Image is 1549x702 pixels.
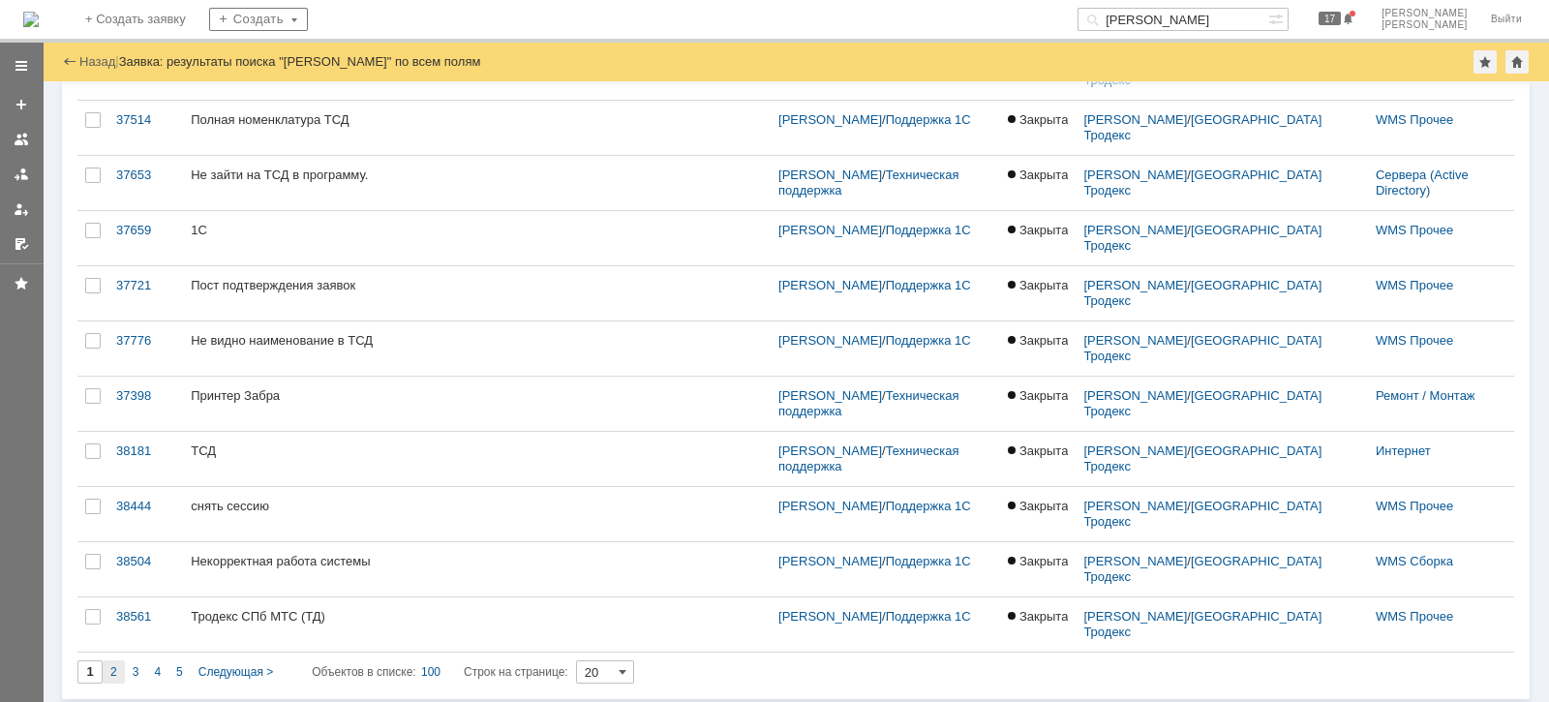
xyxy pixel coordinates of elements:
a: [GEOGRAPHIC_DATA] Тродекс [1083,278,1325,308]
div: 100 [421,660,440,684]
span: 2 [110,665,117,679]
a: Закрыта [1000,432,1076,486]
div: снять сессию [191,499,763,514]
a: [PERSON_NAME] [1083,499,1187,513]
a: 37659 [108,211,183,265]
a: [PERSON_NAME] [1083,168,1187,182]
div: 38181 [116,443,175,459]
a: WMS Прочее [1376,609,1453,624]
a: 37398 [108,377,183,431]
a: Закрыта [1000,101,1076,155]
div: / [1083,333,1360,364]
a: Закрыта [1000,377,1076,431]
div: / [1083,112,1360,143]
a: [PERSON_NAME] [1083,554,1187,568]
div: / [778,499,992,514]
a: [PERSON_NAME] [1083,388,1187,403]
a: Полная номенклатура ТСД [183,101,771,155]
div: Сделать домашней страницей [1505,50,1529,74]
div: 38504 [116,554,175,569]
a: [GEOGRAPHIC_DATA] Тродекс [1083,554,1325,584]
span: Закрыта [1008,554,1068,568]
a: [PERSON_NAME] [1083,278,1187,292]
a: WMS Прочее [1376,333,1453,348]
div: / [778,112,992,128]
div: / [1083,499,1360,530]
a: [PERSON_NAME] [778,554,882,568]
a: Принтер Забра [183,377,771,431]
a: Не видно наименование в ТСД [183,321,771,376]
div: / [1083,554,1360,585]
a: 38181 [108,432,183,486]
a: [PERSON_NAME] [1083,333,1187,348]
div: 37721 [116,278,175,293]
div: Создать [209,8,308,31]
div: Некорректная работа системы [191,554,763,569]
span: Закрыта [1008,223,1068,237]
a: 38444 [108,487,183,541]
div: 37776 [116,333,175,349]
div: Тродекс СПб МТС (ТД) [191,609,763,625]
a: [PERSON_NAME] [778,168,882,182]
div: ТСД [191,443,763,459]
div: 37653 [116,168,175,183]
span: Закрыта [1008,168,1068,182]
div: Не зайти на ТСД в программу. [191,168,763,183]
a: Закрыта [1000,542,1076,596]
a: WMS Прочее [1376,278,1453,292]
a: Заявки на командах [6,124,37,155]
a: 37653 [108,156,183,210]
a: [PERSON_NAME] [1083,443,1187,458]
a: [GEOGRAPHIC_DATA] Тродекс [1083,333,1325,363]
div: 37398 [116,388,175,404]
a: Техническая поддержка [778,443,962,473]
a: Поддержка 1С [886,112,971,127]
div: 37514 [116,112,175,128]
a: Создать заявку [6,89,37,120]
div: / [778,443,992,474]
span: [PERSON_NAME] [1382,8,1468,19]
a: [PERSON_NAME] [778,223,882,237]
div: Принтер Забра [191,388,763,404]
div: | [115,53,118,68]
span: 17 [1319,12,1341,25]
a: [PERSON_NAME] [778,278,882,292]
span: Закрыта [1008,388,1068,403]
a: [PERSON_NAME] [778,443,882,458]
div: / [778,609,992,625]
a: 38561 [108,597,183,652]
div: / [1083,278,1360,309]
a: Техническая поддержка [778,168,962,198]
a: Закрыта [1000,487,1076,541]
span: Закрыта [1008,333,1068,348]
a: WMS Прочее [1376,223,1453,237]
span: Закрыта [1008,443,1068,458]
div: 1С [191,223,763,238]
span: Следующая > [198,665,273,679]
i: Строк на странице: [312,660,567,684]
img: logo [23,12,39,27]
a: снять сессию [183,487,771,541]
a: [PERSON_NAME] [778,499,882,513]
div: Пост подтверждения заявок [191,278,763,293]
span: 3 [133,665,139,679]
a: Поддержка 1С [886,223,971,237]
a: 37721 [108,266,183,320]
div: / [778,333,992,349]
div: Добавить в избранное [1473,50,1497,74]
span: [PERSON_NAME] [1382,19,1468,31]
div: / [778,278,992,293]
a: [GEOGRAPHIC_DATA] Тродекс [1083,112,1325,142]
a: [PERSON_NAME] [1083,609,1187,624]
a: Ремонт / Монтаж [1376,388,1475,403]
a: [PERSON_NAME] [778,609,882,624]
a: ТСД [183,432,771,486]
div: 38444 [116,499,175,514]
a: WMS Прочее [1376,112,1453,127]
div: / [1083,388,1360,419]
span: 4 [154,665,161,679]
a: Закрыта [1000,266,1076,320]
a: Назад [79,54,115,69]
div: / [778,554,992,569]
a: WMS Сборка [1376,554,1453,568]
